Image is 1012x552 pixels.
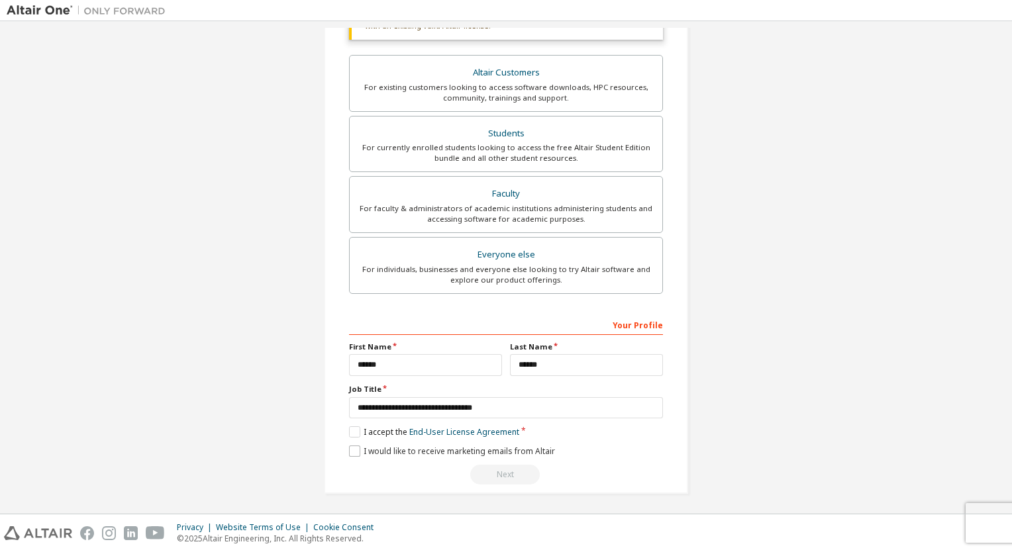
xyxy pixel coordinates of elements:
label: I accept the [349,426,519,437]
img: youtube.svg [146,526,165,540]
img: altair_logo.svg [4,526,72,540]
div: Faculty [358,185,654,203]
a: End-User License Agreement [409,426,519,437]
label: First Name [349,342,502,352]
div: For currently enrolled students looking to access the free Altair Student Edition bundle and all ... [358,142,654,163]
div: For faculty & administrators of academic institutions administering students and accessing softwa... [358,203,654,224]
div: Privacy [177,522,216,533]
div: Altair Customers [358,64,654,82]
img: facebook.svg [80,526,94,540]
div: Provide a valid email to continue [349,465,663,484]
img: instagram.svg [102,526,116,540]
div: Everyone else [358,246,654,264]
label: Job Title [349,384,663,394]
img: Altair One [7,4,172,17]
div: Students [358,124,654,143]
p: © 2025 Altair Engineering, Inc. All Rights Reserved. [177,533,381,544]
div: Website Terms of Use [216,522,313,533]
label: I would like to receive marketing emails from Altair [349,445,555,457]
div: Cookie Consent [313,522,381,533]
div: Your Profile [349,314,663,335]
div: For existing customers looking to access software downloads, HPC resources, community, trainings ... [358,82,654,103]
label: Last Name [510,342,663,352]
img: linkedin.svg [124,526,138,540]
div: For individuals, businesses and everyone else looking to try Altair software and explore our prod... [358,264,654,285]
